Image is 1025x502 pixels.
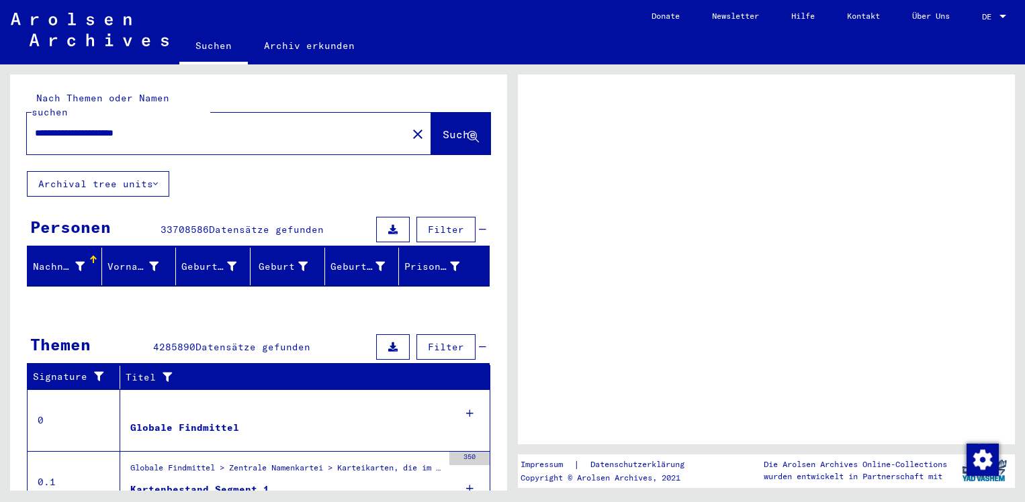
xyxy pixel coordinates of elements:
[28,389,120,451] td: 0
[431,113,490,154] button: Suche
[153,341,195,353] span: 4285890
[428,341,464,353] span: Filter
[179,30,248,64] a: Suchen
[248,30,371,62] a: Archiv erkunden
[967,444,999,476] img: Zustimmung ändern
[32,92,169,118] mat-label: Nach Themen oder Namen suchen
[399,248,489,285] mat-header-cell: Prisoner #
[161,223,209,236] span: 33708586
[404,120,431,147] button: Clear
[107,256,176,277] div: Vorname
[195,341,310,353] span: Datensätze gefunden
[764,458,947,470] p: Die Arolsen Archives Online-Collections
[416,217,476,242] button: Filter
[28,248,102,285] mat-header-cell: Nachname
[449,452,490,465] div: 350
[130,421,239,435] div: Globale Findmittel
[966,443,998,475] div: Zustimmung ändern
[982,12,997,21] span: DE
[126,366,477,388] div: Titel
[33,370,109,384] div: Signature
[521,458,574,472] a: Impressum
[580,458,701,472] a: Datenschutzerklärung
[30,332,91,356] div: Themen
[764,470,947,483] p: wurden entwickelt in Partnerschaft mit
[404,256,476,277] div: Prisoner #
[209,223,324,236] span: Datensätze gefunden
[325,248,400,285] mat-header-cell: Geburtsdatum
[27,171,169,197] button: Archival tree units
[33,260,85,274] div: Nachname
[11,13,169,46] img: Arolsen_neg.svg
[404,260,459,274] div: Prisoner #
[130,483,269,497] div: Kartenbestand Segment 1
[330,256,402,277] div: Geburtsdatum
[410,126,426,142] mat-icon: close
[256,256,324,277] div: Geburt‏
[33,256,101,277] div: Nachname
[330,260,386,274] div: Geburtsdatum
[176,248,251,285] mat-header-cell: Geburtsname
[126,370,463,385] div: Titel
[107,260,159,274] div: Vorname
[416,334,476,360] button: Filter
[181,260,236,274] div: Geburtsname
[130,462,443,481] div: Globale Findmittel > Zentrale Namenkartei > Karteikarten, die im Rahmen der sequentiellen Massend...
[959,454,1010,487] img: yv_logo.png
[181,256,253,277] div: Geburtsname
[256,260,308,274] div: Geburt‏
[428,223,464,236] span: Filter
[521,458,701,472] div: |
[102,248,177,285] mat-header-cell: Vorname
[443,128,476,141] span: Suche
[521,472,701,484] p: Copyright © Arolsen Archives, 2021
[33,366,123,388] div: Signature
[251,248,325,285] mat-header-cell: Geburt‏
[30,215,111,239] div: Personen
